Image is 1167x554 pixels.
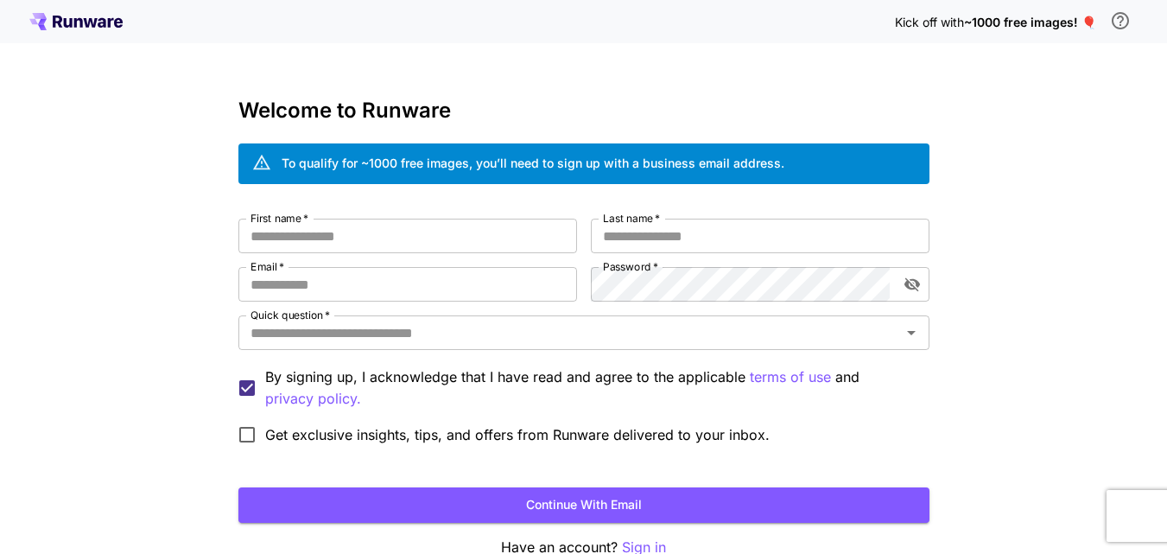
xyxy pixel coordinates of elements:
span: Get exclusive insights, tips, and offers from Runware delivered to your inbox. [265,424,770,445]
h3: Welcome to Runware [238,99,929,123]
button: In order to qualify for free credit, you need to sign up with a business email address and click ... [1103,3,1138,38]
label: Quick question [251,308,330,322]
p: terms of use [750,366,831,388]
label: Last name [603,211,660,226]
button: toggle password visibility [897,269,928,300]
p: privacy policy. [265,388,361,410]
label: First name [251,211,308,226]
label: Password [603,259,658,274]
div: To qualify for ~1000 free images, you’ll need to sign up with a business email address. [282,154,784,172]
p: By signing up, I acknowledge that I have read and agree to the applicable and [265,366,916,410]
span: Kick off with [895,15,964,29]
span: ~1000 free images! 🎈 [964,15,1096,29]
button: Open [899,321,923,345]
button: By signing up, I acknowledge that I have read and agree to the applicable terms of use and [265,388,361,410]
button: By signing up, I acknowledge that I have read and agree to the applicable and privacy policy. [750,366,831,388]
label: Email [251,259,284,274]
button: Continue with email [238,487,929,523]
